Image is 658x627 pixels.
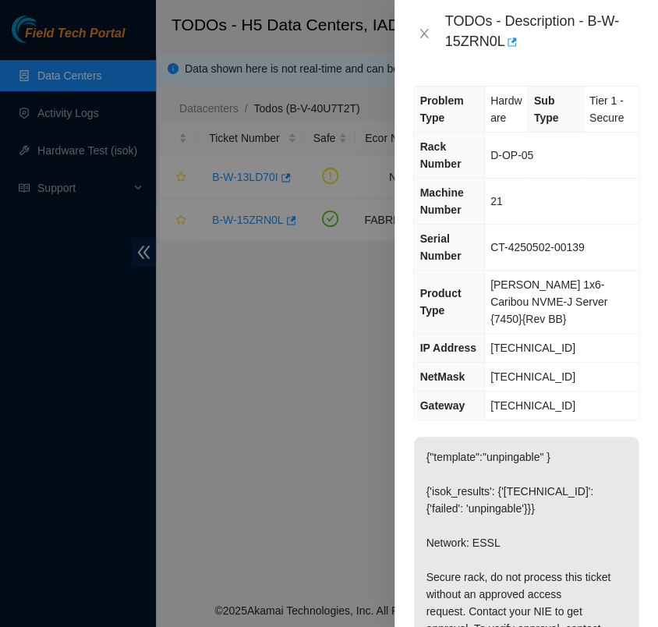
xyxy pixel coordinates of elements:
span: Problem Type [419,94,463,124]
span: NetMask [419,370,465,383]
span: Gateway [419,399,465,412]
span: 21 [490,195,503,207]
span: [TECHNICAL_ID] [490,399,575,412]
span: Machine Number [419,186,463,216]
button: Close [413,27,435,41]
span: Product Type [419,287,461,317]
span: D-OP-05 [490,149,533,161]
span: [TECHNICAL_ID] [490,370,575,383]
div: TODOs - Description - B-W-15ZRN0L [444,12,639,55]
span: CT-4250502-00139 [490,241,585,253]
span: [PERSON_NAME] 1x6-Caribou NVME-J Server {7450}{Rev BB} [490,278,607,325]
span: [TECHNICAL_ID] [490,342,575,354]
span: close [418,27,430,40]
span: Tier 1 - Secure [589,94,624,124]
span: IP Address [419,342,476,354]
span: Hardware [490,94,522,124]
span: Sub Type [534,94,559,124]
span: Rack Number [419,140,461,170]
span: Serial Number [419,232,461,262]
